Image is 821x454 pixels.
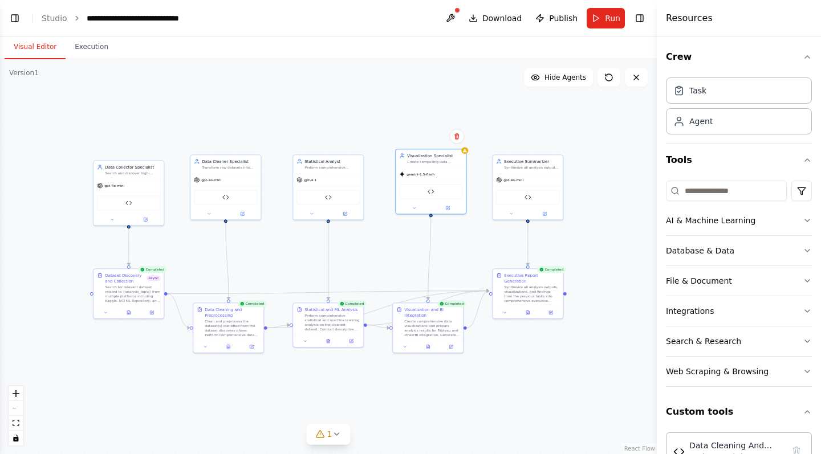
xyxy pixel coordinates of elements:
button: Open in side panel [441,343,461,350]
button: Publish [531,8,582,28]
div: Task [689,85,706,96]
div: Visualization Specialist [407,153,462,158]
img: Report Summarization Tool [525,194,531,201]
div: Completed [437,300,466,307]
div: Executive Report Generation [504,272,559,284]
h4: Resources [666,11,713,25]
div: Web Scraping & Browsing [666,366,769,377]
span: gemini-1.5-flash [407,172,434,177]
div: Data Cleaner Specialist [202,158,257,164]
div: AI & Machine Learning [666,215,755,226]
span: gpt-4o-mini [201,178,221,182]
div: Dataset Discovery and Collection [105,272,147,284]
div: React Flow controls [9,386,23,445]
button: Open in side panel [142,309,161,316]
div: Search & Research [666,336,741,347]
span: gpt-4.1 [304,178,316,182]
a: Studio [42,14,67,23]
div: Data Collector SpecialistSearch and discover high-quality datasets from multiple platforms includ... [93,160,164,226]
g: Edge from 7a1450ee-0f57-4804-8717-4533e636a77a to bb9c4027-0489-418a-bacd-22615f9fdec1 [467,288,489,331]
button: Custom tools [666,396,812,428]
img: Statistical Analysis Tool [325,194,332,201]
div: Data Cleaning and Preprocessing [205,306,260,318]
div: Tools [666,176,812,396]
button: View output [416,343,440,350]
div: CompletedDataset Discovery and CollectionAsyncSearch for relevant dataset related to {analysis_to... [93,268,164,319]
button: toggle interactivity [9,431,23,445]
button: View output [117,309,141,316]
button: Open in side panel [529,210,561,217]
span: Async [147,275,160,281]
span: gpt-4o-mini [104,183,124,188]
div: Crew [666,73,812,144]
button: Visual Editor [5,35,66,59]
div: CompletedVisualization and BI IntegrationCreate comprehensive data visualizations and prepare ana... [392,302,464,353]
nav: breadcrumb [42,13,179,24]
div: Visualization and BI Integration [404,306,460,318]
g: Edge from c5a3269e-63f4-463b-83b6-7c2fffec367c to e038b91c-2409-488a-8125-47f2e71e9215 [126,228,132,265]
div: Perform comprehensive statistical and machine learning analysis on cleaned datasets related to {a... [304,165,360,170]
div: Data Cleaning And Processing Tool [689,440,784,451]
button: Open in side panel [226,210,259,217]
span: Hide Agents [544,73,586,82]
button: AI & Machine Learning [666,206,812,235]
button: zoom in [9,386,23,401]
span: gpt-4o-mini [503,178,523,182]
div: Search for relevant dataset related to {analysis_topic} from multiple platforms including Kaggle,... [105,285,160,303]
g: Edge from a493be78-9d52-4574-8580-83344a436d5b to 7a1450ee-0f57-4804-8717-4533e636a77a [425,217,434,300]
img: Dataset Discovery Tool [125,199,132,206]
div: Agent [689,116,713,127]
img: Data Cleaning And Processing Tool [222,194,229,201]
button: Hide right sidebar [632,10,648,26]
div: Data Cleaner SpecialistTransform raw datasets into analysis-ready data by performing comprehensiv... [190,154,261,220]
span: Run [605,13,620,24]
div: Statistical AnalystPerform comprehensive statistical and machine learning analysis on cleaned dat... [292,154,364,220]
button: View output [316,338,340,345]
div: Synthesize all analysis outputs, visualizations, and findings from the previous tasks into compre... [504,285,559,303]
div: Executive Summarizer [504,158,559,164]
div: Data Collector Specialist [105,164,160,170]
div: Database & Data [666,245,734,256]
button: fit view [9,416,23,431]
button: Open in side panel [242,343,261,350]
button: Open in side panel [342,338,361,345]
div: Integrations [666,305,714,317]
g: Edge from 39d916eb-16e0-421d-a0e4-f90100660f2e to faa38a61-1bce-416a-8199-753aad164281 [223,223,231,300]
div: Statistical Analyst [304,158,360,164]
a: React Flow attribution [624,445,655,452]
button: View output [217,343,241,350]
button: Search & Research [666,326,812,356]
g: Edge from 7534206a-db11-4b44-9300-cd6daff18e87 to bb9c4027-0489-418a-bacd-22615f9fdec1 [525,223,531,265]
button: Open in side panel [329,210,361,217]
button: Database & Data [666,236,812,265]
button: Delete node [449,129,464,144]
div: Executive SummarizerSynthesize all analysis outputs, visualizations, and findings into clear, act... [492,154,563,220]
button: Integrations [666,296,812,326]
button: Hide Agents [524,68,593,87]
div: Visualization SpecialistCreate compelling data visualizations and prepare analysis results for in... [395,149,466,214]
span: Download [482,13,522,24]
button: View output [516,309,540,316]
button: Run [587,8,625,28]
button: 1 [307,424,351,445]
g: Edge from e038b91c-2409-488a-8125-47f2e71e9215 to bb9c4027-0489-418a-bacd-22615f9fdec1 [168,288,489,297]
div: CompletedData Cleaning and PreprocessingClean and preprocess the dataset(s) identified from the d... [193,302,264,353]
div: Create compelling data visualizations and prepare analysis results for integration with Tableau a... [407,159,462,164]
div: Statistical and ML Analysis [304,306,357,312]
div: Version 1 [9,68,39,77]
button: Execution [66,35,117,59]
div: Create comprehensive data visualizations and prepare analysis results for Tableau and PowerBI int... [404,319,460,337]
button: Crew [666,41,812,73]
button: Open in side panel [432,204,464,211]
button: Web Scraping & Browsing [666,357,812,386]
span: Publish [549,13,578,24]
button: Download [464,8,527,28]
div: CompletedExecutive Report GenerationSynthesize all analysis outputs, visualizations, and findings... [492,268,563,319]
div: Transform raw datasets into analysis-ready data by performing comprehensive data cleaning, prepro... [202,165,257,170]
div: Completed [238,300,267,307]
div: Search and discover high-quality datasets from multiple platforms including Kaggle, UCI ML Reposi... [105,171,160,175]
g: Edge from faa38a61-1bce-416a-8199-753aad164281 to bb9c4027-0489-418a-bacd-22615f9fdec1 [267,288,489,331]
button: Show left sidebar [7,10,23,26]
g: Edge from ce0bc038-4493-4caf-a4d2-01391dc003ff to 58cdb6d4-9fad-4200-9b19-cb0914cf04f5 [326,223,331,300]
img: Data Visualization and Export Tool [428,188,434,195]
